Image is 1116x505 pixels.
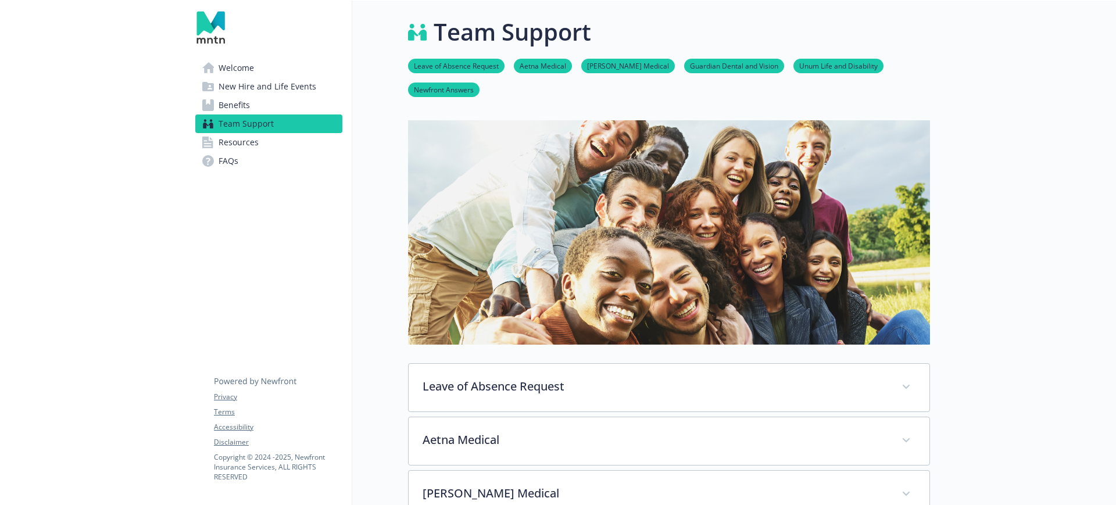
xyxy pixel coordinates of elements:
a: Resources [195,133,342,152]
p: [PERSON_NAME] Medical [423,485,888,502]
span: FAQs [219,152,238,170]
a: Welcome [195,59,342,77]
a: Disclaimer [214,437,342,447]
span: Benefits [219,96,250,114]
a: Leave of Absence Request [408,60,505,71]
img: team support page banner [408,120,930,345]
p: Leave of Absence Request [423,378,888,395]
a: [PERSON_NAME] Medical [581,60,675,71]
a: Accessibility [214,422,342,432]
h1: Team Support [434,15,591,49]
a: Guardian Dental and Vision [684,60,784,71]
span: Welcome [219,59,254,77]
p: Copyright © 2024 - 2025 , Newfront Insurance Services, ALL RIGHTS RESERVED [214,452,342,482]
span: Resources [219,133,259,152]
p: Aetna Medical [423,431,888,449]
a: FAQs [195,152,342,170]
div: Aetna Medical [409,417,929,465]
a: Team Support [195,114,342,133]
a: Newfront Answers [408,84,480,95]
a: Terms [214,407,342,417]
a: Aetna Medical [514,60,572,71]
span: New Hire and Life Events [219,77,316,96]
a: Privacy [214,392,342,402]
div: Leave of Absence Request [409,364,929,411]
a: Benefits [195,96,342,114]
a: Unum Life and Disability [793,60,884,71]
span: Team Support [219,114,274,133]
a: New Hire and Life Events [195,77,342,96]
